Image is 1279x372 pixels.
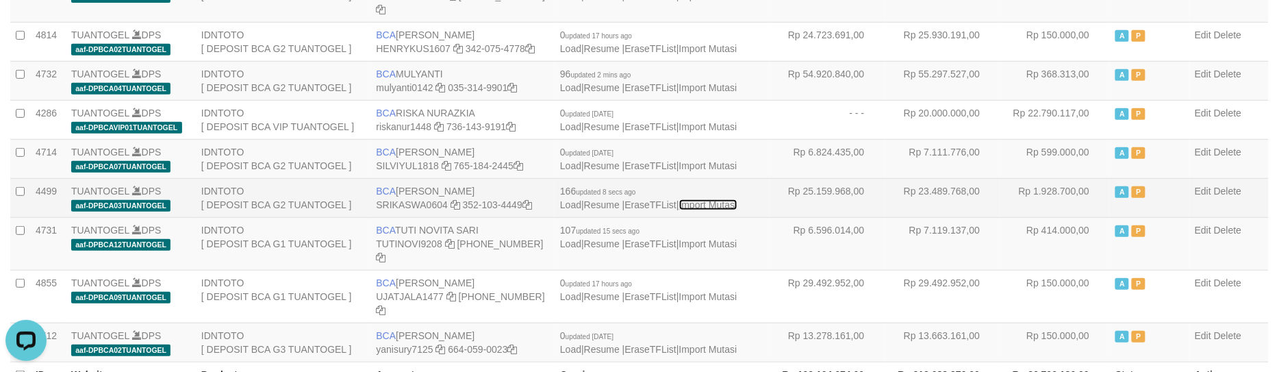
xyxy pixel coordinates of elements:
span: Active [1115,186,1129,198]
td: Rp 6.824.435,00 [770,139,885,178]
td: Rp 29.492.952,00 [770,270,885,323]
td: IDNTOTO [ DEPOSIT BCA G2 TUANTOGEL ] [196,22,371,61]
a: Import Mutasi [679,199,737,210]
a: Resume [584,199,620,210]
a: EraseTFList [625,291,676,302]
a: Load [560,199,581,210]
span: updated 15 secs ago [577,227,640,235]
a: Copy 3521034449 to clipboard [522,199,532,210]
span: | | | [560,277,737,302]
td: TUTI NOVITA SARI [PHONE_NUMBER] [370,217,555,270]
a: Copy riskanur1448 to clipboard [434,121,444,132]
a: Load [560,344,581,355]
span: Active [1115,30,1129,42]
td: IDNTOTO [ DEPOSIT BCA G3 TUANTOGEL ] [196,323,371,362]
td: Rp 55.297.527,00 [885,61,1001,100]
span: 166 [560,186,636,197]
td: DPS [66,270,196,323]
td: 4732 [30,61,66,100]
td: DPS [66,22,196,61]
span: | | | [560,186,737,210]
a: TUANTOGEL [71,29,129,40]
a: Copy TUTINOVI9208 to clipboard [445,238,455,249]
span: aaf-DPBCA04TUANTOGEL [71,83,170,95]
a: Delete [1214,29,1241,40]
a: Load [560,82,581,93]
a: Delete [1214,108,1241,119]
span: 0 [560,277,632,288]
span: aaf-DPBCA02TUANTOGEL [71,44,170,55]
td: [PERSON_NAME] 664-059-0023 [370,323,555,362]
span: | | | [560,29,737,54]
a: yanisury7125 [376,344,433,355]
td: DPS [66,323,196,362]
span: BCA [376,69,396,79]
a: Copy SRIKASWA0604 to clipboard [451,199,460,210]
td: Rp 1.928.700,00 [1000,178,1110,217]
a: EraseTFList [625,238,676,249]
span: updated [DATE] [566,149,613,157]
a: Copy 3420754778 to clipboard [525,43,535,54]
a: Edit [1195,186,1211,197]
a: Edit [1195,69,1211,79]
a: Delete [1214,186,1241,197]
a: Copy 4062238953 to clipboard [376,305,385,316]
span: Paused [1132,225,1145,237]
td: IDNTOTO [ DEPOSIT BCA VIP TUANTOGEL ] [196,100,371,139]
span: | | | [560,69,737,93]
td: MULYANTI 035-314-9901 [370,61,555,100]
span: Paused [1132,108,1145,120]
td: Rp 13.663.161,00 [885,323,1001,362]
span: BCA [376,277,396,288]
a: TUANTOGEL [71,225,129,236]
button: Open LiveChat chat widget [5,5,47,47]
span: aaf-DPBCA09TUANTOGEL [71,292,170,303]
td: IDNTOTO [ DEPOSIT BCA G2 TUANTOGEL ] [196,139,371,178]
span: 0 [560,108,613,119]
span: Active [1115,225,1129,237]
a: Delete [1214,147,1241,158]
a: Import Mutasi [679,238,737,249]
a: Edit [1195,225,1211,236]
span: updated 8 secs ago [577,188,636,196]
td: IDNTOTO [ DEPOSIT BCA G2 TUANTOGEL ] [196,61,371,100]
span: | | | [560,108,737,132]
a: Edit [1195,147,1211,158]
span: updated 17 hours ago [566,280,632,288]
td: Rp 150.000,00 [1000,270,1110,323]
span: BCA [376,186,396,197]
span: aaf-DPBCA12TUANTOGEL [71,239,170,251]
td: IDNTOTO [ DEPOSIT BCA G1 TUANTOGEL ] [196,270,371,323]
span: | | | [560,225,737,249]
span: 107 [560,225,639,236]
td: DPS [66,139,196,178]
a: Delete [1214,330,1241,341]
a: Resume [584,238,620,249]
span: Active [1115,108,1129,120]
td: Rp 150.000,00 [1000,22,1110,61]
td: DPS [66,217,196,270]
span: updated 2 mins ago [571,71,631,79]
span: Paused [1132,331,1145,343]
a: TUANTOGEL [71,330,129,341]
span: Active [1115,331,1129,343]
a: Copy mulyanti0142 to clipboard [436,82,446,93]
td: 4731 [30,217,66,270]
span: 0 [560,147,613,158]
span: BCA [376,29,396,40]
span: Active [1115,69,1129,81]
a: EraseTFList [625,199,676,210]
a: SRIKASWA0604 [376,199,448,210]
span: 96 [560,69,631,79]
span: aaf-DPBCA02TUANTOGEL [71,345,170,356]
a: Copy UJATJALA1477 to clipboard [446,291,456,302]
a: TUANTOGEL [71,277,129,288]
a: SILVIYUL1818 [376,160,439,171]
td: [PERSON_NAME] 342-075-4778 [370,22,555,61]
td: Rp 54.920.840,00 [770,61,885,100]
td: RISKA NURAZKIA 736-143-9191 [370,100,555,139]
span: Paused [1132,30,1145,42]
td: Rp 22.790.117,00 [1000,100,1110,139]
a: TUANTOGEL [71,186,129,197]
a: Resume [584,121,620,132]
